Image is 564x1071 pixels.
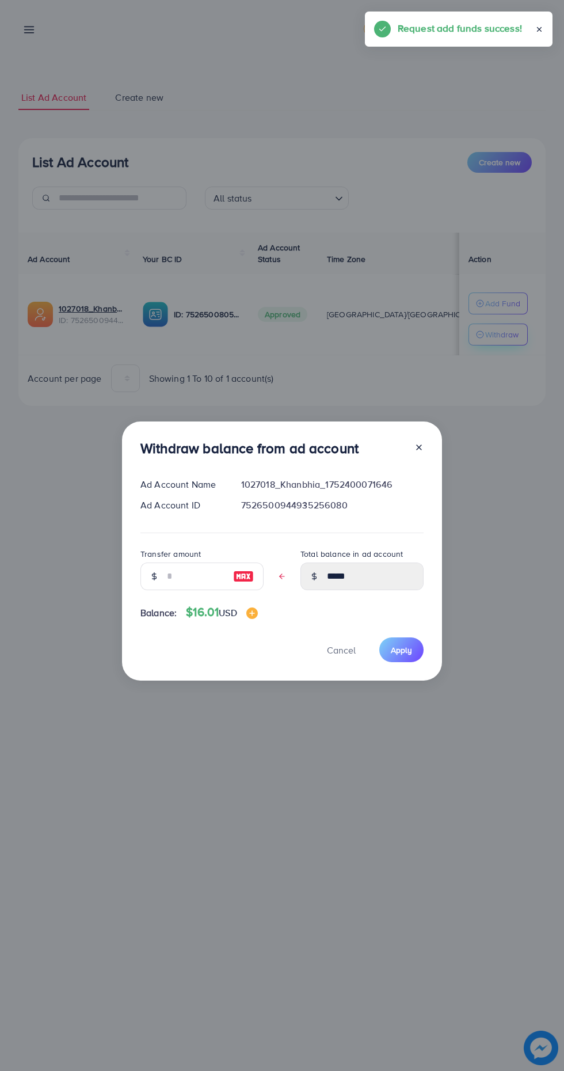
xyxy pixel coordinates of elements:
[140,548,201,560] label: Transfer amount
[391,644,412,656] span: Apply
[232,478,433,491] div: 1027018_Khanbhia_1752400071646
[379,637,424,662] button: Apply
[313,637,370,662] button: Cancel
[398,21,522,36] h5: Request add funds success!
[131,499,232,512] div: Ad Account ID
[327,644,356,656] span: Cancel
[219,606,237,619] span: USD
[233,569,254,583] img: image
[232,499,433,512] div: 7526500944935256080
[140,440,359,457] h3: Withdraw balance from ad account
[140,606,177,620] span: Balance:
[300,548,403,560] label: Total balance in ad account
[131,478,232,491] div: Ad Account Name
[186,605,257,620] h4: $16.01
[246,607,258,619] img: image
